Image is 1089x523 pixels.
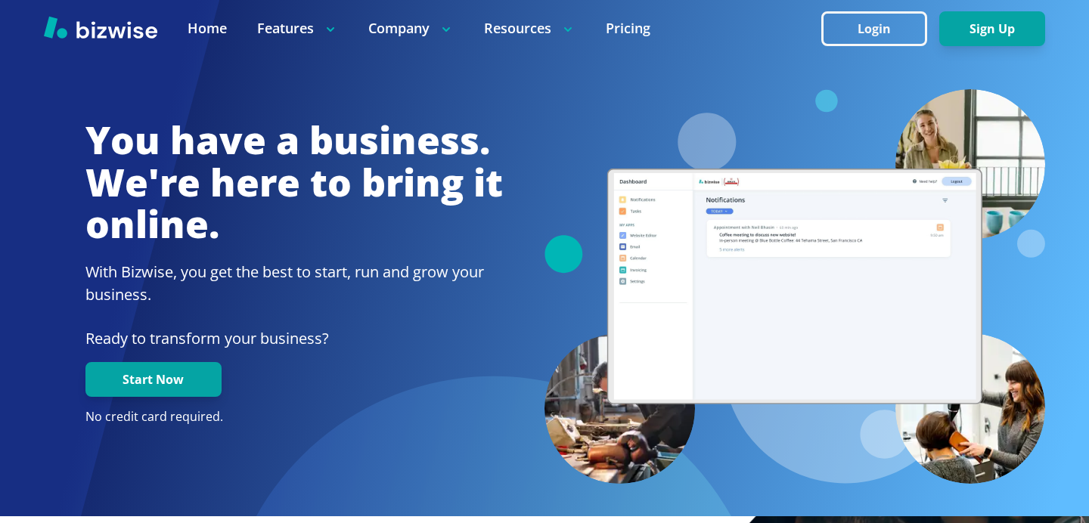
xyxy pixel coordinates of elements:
p: No credit card required. [85,409,503,426]
a: Sign Up [939,22,1045,36]
a: Home [188,19,227,38]
img: Bizwise Logo [44,16,157,39]
a: Login [821,22,939,36]
button: Sign Up [939,11,1045,46]
button: Login [821,11,927,46]
a: Pricing [606,19,650,38]
p: Ready to transform your business? [85,327,503,350]
h2: With Bizwise, you get the best to start, run and grow your business. [85,261,503,306]
p: Features [257,19,338,38]
h1: You have a business. We're here to bring it online. [85,119,503,246]
button: Start Now [85,362,222,397]
a: Start Now [85,373,222,387]
p: Resources [484,19,576,38]
p: Company [368,19,454,38]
